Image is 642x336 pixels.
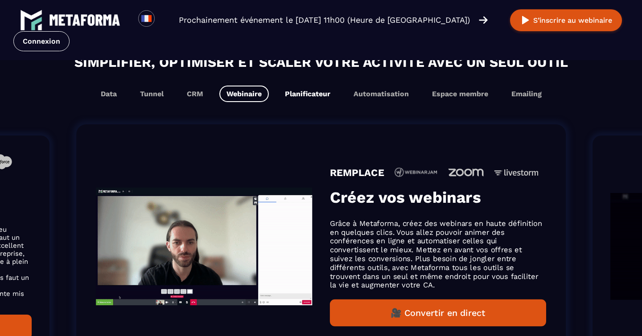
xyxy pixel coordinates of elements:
[394,168,438,177] img: icon
[330,299,546,327] button: 🎥 Convertir en direct
[155,10,177,30] div: Search for option
[494,169,538,176] img: icon
[20,9,42,31] img: logo
[219,86,269,102] button: Webinaire
[330,188,546,207] h3: Créez vos webinars
[448,168,485,177] img: icon
[425,86,495,102] button: Espace membre
[133,86,171,102] button: Tunnel
[180,86,210,102] button: CRM
[13,31,70,51] a: Connexion
[504,86,549,102] button: Emailing
[162,15,169,25] input: Search for option
[94,86,124,102] button: Data
[330,167,384,178] h4: REMPLACE
[520,15,531,26] img: play
[179,14,470,26] p: Prochainement événement le [DATE] 11h00 (Heure de [GEOGRAPHIC_DATA])
[510,9,622,31] button: S’inscrire au webinaire
[9,52,633,72] h2: Simplifier, optimiser et scaler votre activité avec un seul outil
[278,86,337,102] button: Planificateur
[49,14,120,26] img: logo
[479,15,488,25] img: arrow-right
[96,188,312,305] img: gif
[141,13,152,24] img: fr
[346,86,416,102] button: Automatisation
[330,219,546,289] p: Grâce à Metaforma, créez des webinars en haute définition en quelques clics. Vous allez pouvoir a...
